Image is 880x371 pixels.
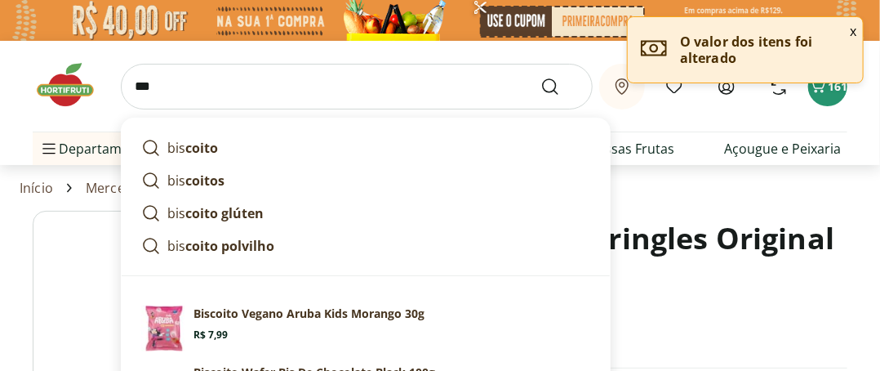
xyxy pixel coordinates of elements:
[843,17,863,45] button: Fechar notificação
[167,236,274,256] p: bis
[135,132,597,164] a: biscoito
[185,172,224,190] strong: coitos
[39,129,157,168] span: Departamentos
[828,78,847,94] span: 161
[482,211,847,322] h1: Batata Pringles Original 104g
[680,34,850,66] p: O valor dos itens foi alterado
[193,329,228,342] span: R$ 7,99
[808,67,847,106] button: Carrinho
[86,181,149,195] a: Mercearia
[185,139,218,157] strong: coito
[167,138,218,158] p: bis
[141,306,187,351] img: Biscoito Vegano Aruba Kids Morango 30g
[20,181,53,195] a: Início
[121,64,593,110] input: search
[540,77,580,96] button: Submit Search
[193,306,424,322] p: Biscoito Vegano Aruba Kids Morango 30g
[167,203,264,223] p: bis
[185,204,264,222] strong: coito glúten
[135,197,597,230] a: biscoito glúten
[33,60,114,110] img: Hortifruti
[135,299,597,358] a: Biscoito Vegano Aruba Kids Morango 30gBiscoito Vegano Aruba Kids Morango 30gR$ 7,99
[587,139,674,159] a: Nossas Frutas
[135,230,597,262] a: biscoito polvilho
[185,237,274,255] strong: coito polvilho
[39,129,59,168] button: Menu
[724,139,841,159] a: Açougue e Peixaria
[135,164,597,197] a: biscoitos
[167,171,224,190] p: bis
